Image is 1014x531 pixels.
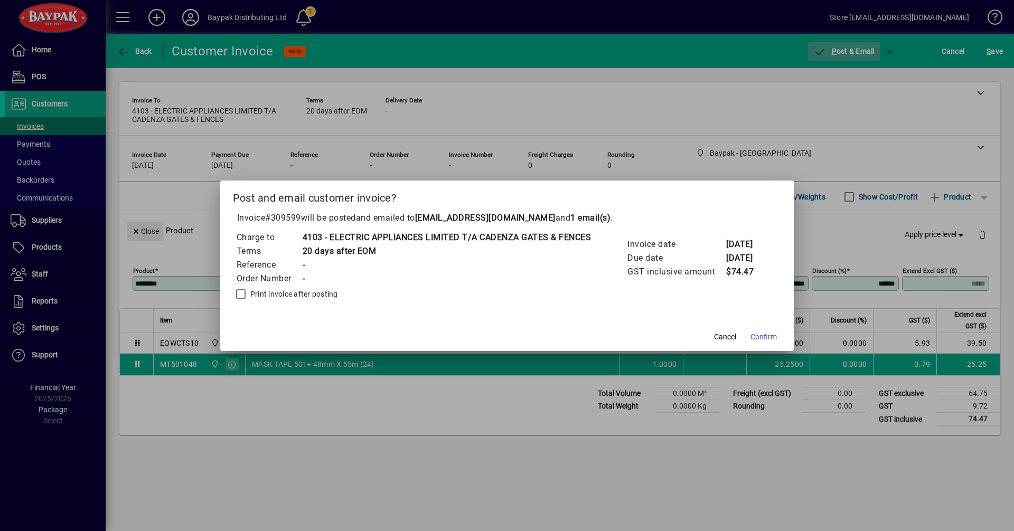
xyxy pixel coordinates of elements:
td: [DATE] [726,238,768,251]
span: Confirm [750,331,777,343]
h2: Post and email customer invoice? [220,181,794,211]
td: - [302,272,591,286]
label: Print invoice after posting [248,289,338,299]
span: Cancel [714,331,736,343]
td: Invoice date [627,238,726,251]
b: [EMAIL_ADDRESS][DOMAIN_NAME] [415,213,556,223]
td: $74.47 [726,265,768,279]
td: Due date [627,251,726,265]
span: #309599 [265,213,301,223]
td: GST inclusive amount [627,265,726,279]
td: [DATE] [726,251,768,265]
button: Cancel [708,328,742,347]
td: Terms [236,244,302,258]
td: Order Number [236,272,302,286]
td: 20 days after EOM [302,244,591,258]
td: - [302,258,591,272]
p: Invoice will be posted . [233,212,782,224]
td: Charge to [236,231,302,244]
span: and emailed to [356,213,611,223]
b: 1 email(s) [570,213,611,223]
span: and [556,213,611,223]
td: Reference [236,258,302,272]
td: 4103 - ELECTRIC APPLIANCES LIMITED T/A CADENZA GATES & FENCES [302,231,591,244]
button: Confirm [746,328,781,347]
